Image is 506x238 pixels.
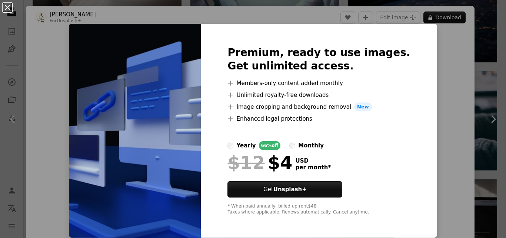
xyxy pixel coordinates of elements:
[227,102,410,111] li: Image cropping and background removal
[69,24,201,238] img: premium_photo-1683288662019-c92caea8276d
[227,143,233,149] input: yearly66%off
[295,157,331,164] span: USD
[227,153,292,172] div: $4
[227,91,410,100] li: Unlimited royalty-free downloads
[227,203,410,215] div: * When paid annually, billed upfront $48 Taxes where applicable. Renews automatically. Cancel any...
[227,114,410,123] li: Enhanced legal protections
[227,79,410,88] li: Members-only content added monthly
[354,102,372,111] span: New
[295,164,331,171] span: per month *
[259,141,281,150] div: 66% off
[227,181,342,198] button: GetUnsplash+
[298,141,324,150] div: monthly
[227,46,410,73] h2: Premium, ready to use images. Get unlimited access.
[289,143,295,149] input: monthly
[273,186,307,193] strong: Unsplash+
[227,153,264,172] span: $12
[236,141,256,150] div: yearly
